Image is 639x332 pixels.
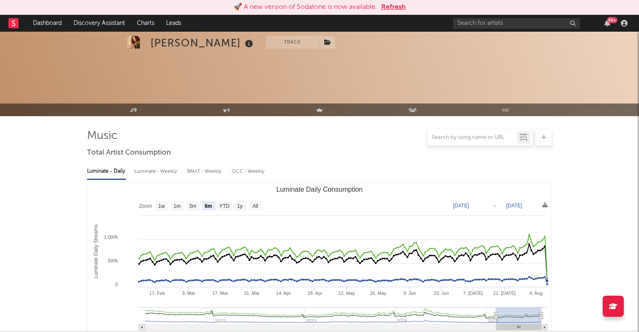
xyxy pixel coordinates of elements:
text: Luminate Daily Streams [93,224,99,278]
button: Track [266,36,319,49]
text: 1m [174,203,181,209]
div: OCC - Weekly [232,164,265,179]
a: Leads [160,15,187,32]
text: Zoom [139,203,152,209]
text: [DATE] [453,203,469,209]
text: 23. Jun [434,291,449,296]
a: Charts [131,15,160,32]
text: 1 000k [104,234,118,239]
input: Search for artists [453,18,580,29]
a: Dashboard [27,15,68,32]
text: All [252,203,258,209]
text: 0 [115,282,118,287]
button: 99+ [604,20,610,27]
text: 28. Apr [308,291,322,296]
text: 500k [108,258,118,263]
button: Refresh [381,2,406,12]
text: 4. Aug [530,291,543,296]
div: 🚀 A new version of Sodatone is now available. [234,2,377,12]
div: 99 + [607,17,617,23]
text: 1w [158,203,165,209]
text: 9. Jun [403,291,416,296]
text: 17. Feb [149,291,165,296]
span: Total Artist Consumption [87,148,171,158]
input: Search by song name or URL [428,134,517,141]
text: Luminate Daily Consumption [276,186,363,193]
text: 1y [237,203,243,209]
a: Discovery Assistant [68,15,131,32]
text: 17. Mar [212,291,228,296]
div: Luminate - Weekly [134,164,179,179]
text: 3. Mar [182,291,196,296]
text: 3m [189,203,197,209]
text: 21. [DATE] [493,291,516,296]
text: 12. May [338,291,355,296]
text: → [492,203,497,209]
text: [DATE] [506,203,522,209]
text: 6m [205,203,212,209]
text: 14. Apr [276,291,291,296]
text: YTD [219,203,229,209]
text: 26. May [370,291,387,296]
text: 31. Mar [244,291,260,296]
div: Luminate - Daily [87,164,126,179]
text: 7. [DATE] [463,291,483,296]
div: [PERSON_NAME] [150,36,255,50]
div: BMAT - Weekly [187,164,223,179]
